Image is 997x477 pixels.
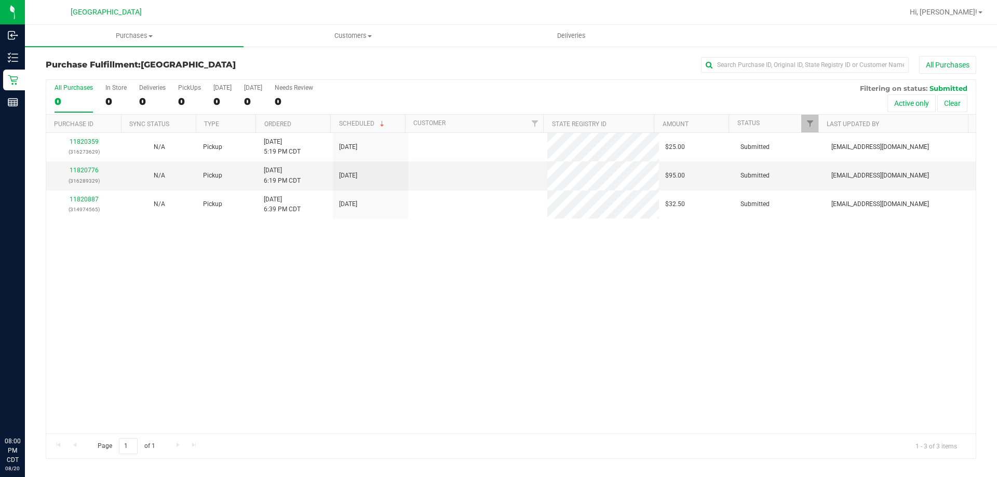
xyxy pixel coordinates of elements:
[244,31,462,40] span: Customers
[213,84,232,91] div: [DATE]
[740,142,770,152] span: Submitted
[8,75,18,85] inline-svg: Retail
[139,96,166,107] div: 0
[339,199,357,209] span: [DATE]
[339,171,357,181] span: [DATE]
[55,96,93,107] div: 0
[740,171,770,181] span: Submitted
[552,120,607,128] a: State Registry ID
[919,56,976,74] button: All Purchases
[25,31,244,40] span: Purchases
[831,171,929,181] span: [EMAIL_ADDRESS][DOMAIN_NAME]
[204,120,219,128] a: Type
[141,60,236,70] span: [GEOGRAPHIC_DATA]
[827,120,879,128] a: Last Updated By
[860,84,927,92] span: Filtering on status:
[5,437,20,465] p: 08:00 PM CDT
[665,142,685,152] span: $25.00
[89,438,164,454] span: Page of 1
[737,119,760,127] a: Status
[462,25,681,47] a: Deliveries
[275,84,313,91] div: Needs Review
[154,143,165,151] span: Not Applicable
[543,31,600,40] span: Deliveries
[70,167,99,174] a: 11820776
[831,199,929,209] span: [EMAIL_ADDRESS][DOMAIN_NAME]
[105,84,127,91] div: In Store
[264,166,301,185] span: [DATE] 6:19 PM CDT
[31,392,43,405] iframe: Resource center unread badge
[178,84,201,91] div: PickUps
[339,142,357,152] span: [DATE]
[70,196,99,203] a: 11820887
[275,96,313,107] div: 0
[54,120,93,128] a: Purchase ID
[154,142,165,152] button: N/A
[119,438,138,454] input: 1
[52,205,115,214] p: (314974565)
[801,115,818,132] a: Filter
[8,97,18,107] inline-svg: Reports
[663,120,689,128] a: Amount
[105,96,127,107] div: 0
[740,199,770,209] span: Submitted
[154,200,165,208] span: Not Applicable
[55,84,93,91] div: All Purchases
[665,171,685,181] span: $95.00
[887,94,936,112] button: Active only
[8,30,18,40] inline-svg: Inbound
[10,394,42,425] iframe: Resource center
[413,119,446,127] a: Customer
[203,199,222,209] span: Pickup
[937,94,967,112] button: Clear
[203,142,222,152] span: Pickup
[178,96,201,107] div: 0
[52,147,115,157] p: (316273629)
[154,199,165,209] button: N/A
[526,115,543,132] a: Filter
[213,96,232,107] div: 0
[264,137,301,157] span: [DATE] 5:19 PM CDT
[70,138,99,145] a: 11820359
[8,52,18,63] inline-svg: Inventory
[665,199,685,209] span: $32.50
[52,176,115,186] p: (316289329)
[907,438,965,454] span: 1 - 3 of 3 items
[244,96,262,107] div: 0
[203,171,222,181] span: Pickup
[139,84,166,91] div: Deliveries
[154,172,165,179] span: Not Applicable
[25,25,244,47] a: Purchases
[154,171,165,181] button: N/A
[910,8,977,16] span: Hi, [PERSON_NAME]!
[46,60,356,70] h3: Purchase Fulfillment:
[5,465,20,472] p: 08/20
[264,195,301,214] span: [DATE] 6:39 PM CDT
[129,120,169,128] a: Sync Status
[339,120,386,127] a: Scheduled
[244,84,262,91] div: [DATE]
[831,142,929,152] span: [EMAIL_ADDRESS][DOMAIN_NAME]
[71,8,142,17] span: [GEOGRAPHIC_DATA]
[244,25,462,47] a: Customers
[701,57,909,73] input: Search Purchase ID, Original ID, State Registry ID or Customer Name...
[264,120,291,128] a: Ordered
[929,84,967,92] span: Submitted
